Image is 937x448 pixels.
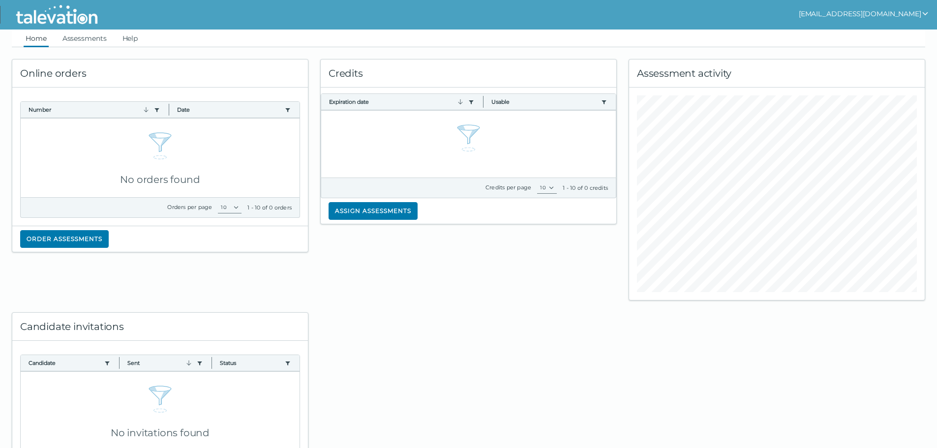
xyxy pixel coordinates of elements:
[12,313,308,341] div: Candidate invitations
[485,184,531,191] label: Credits per page
[29,359,100,367] button: Candidate
[24,30,49,47] a: Home
[799,8,929,20] button: show user actions
[329,98,464,106] button: Expiration date
[629,60,925,88] div: Assessment activity
[247,204,292,211] div: 1 - 10 of 0 orders
[167,204,212,210] label: Orders per page
[111,427,210,439] span: No invitations found
[116,352,122,373] button: Column resize handle
[12,60,308,88] div: Online orders
[60,30,109,47] a: Assessments
[480,91,486,112] button: Column resize handle
[329,202,418,220] button: Assign assessments
[127,359,192,367] button: Sent
[121,30,140,47] a: Help
[20,230,109,248] button: Order assessments
[166,99,172,120] button: Column resize handle
[491,98,597,106] button: Usable
[29,106,150,114] button: Number
[120,174,200,185] span: No orders found
[209,352,215,373] button: Column resize handle
[220,359,281,367] button: Status
[177,106,281,114] button: Date
[12,2,102,27] img: Talevation_Logo_Transparent_white.png
[321,60,616,88] div: Credits
[563,184,608,192] div: 1 - 10 of 0 credits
